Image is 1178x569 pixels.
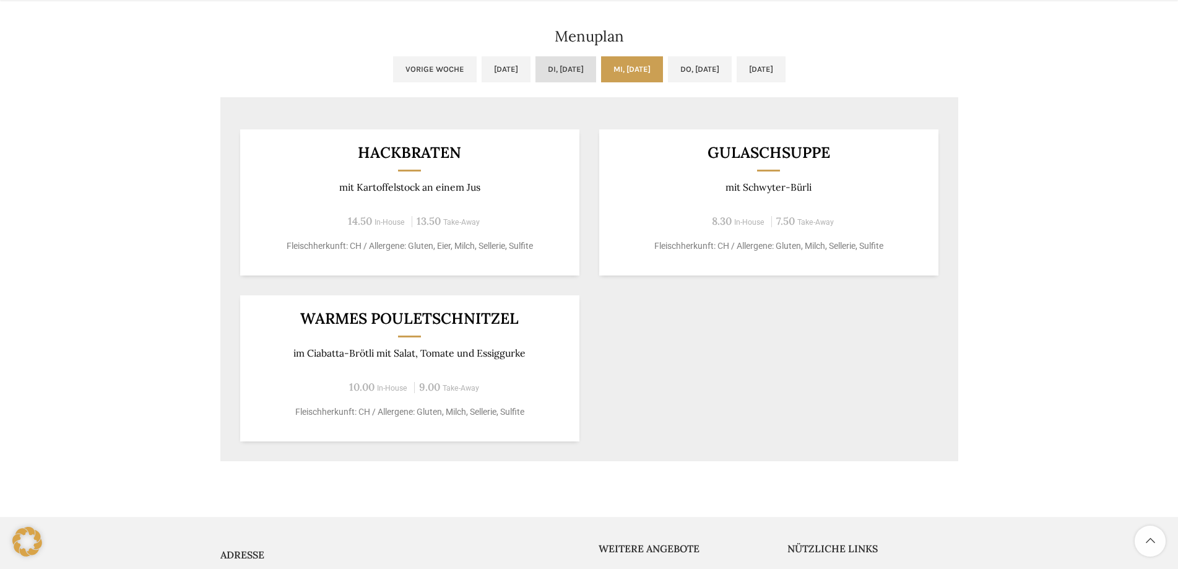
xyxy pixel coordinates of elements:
a: Di, [DATE] [535,56,596,82]
h5: Nützliche Links [787,542,958,555]
a: [DATE] [482,56,531,82]
p: im Ciabatta-Brötli mit Salat, Tomate und Essiggurke [255,347,564,359]
h3: Warmes Pouletschnitzel [255,311,564,326]
span: 13.50 [417,214,441,228]
p: Fleischherkunft: CH / Allergene: Gluten, Milch, Sellerie, Sulfite [255,406,564,419]
span: 14.50 [348,214,372,228]
span: 9.00 [419,380,440,394]
p: Fleischherkunft: CH / Allergene: Gluten, Eier, Milch, Sellerie, Sulfite [255,240,564,253]
span: ADRESSE [220,549,264,561]
span: 7.50 [776,214,795,228]
a: [DATE] [737,56,786,82]
span: In-House [377,384,407,393]
a: Vorige Woche [393,56,477,82]
a: Mi, [DATE] [601,56,663,82]
span: 8.30 [712,214,732,228]
span: In-House [734,218,764,227]
p: mit Schwyter-Bürli [614,181,923,193]
span: Take-Away [443,384,479,393]
a: Do, [DATE] [668,56,732,82]
span: 10.00 [349,380,375,394]
h5: Weitere Angebote [599,542,769,555]
a: Scroll to top button [1135,526,1166,557]
span: Take-Away [443,218,480,227]
h2: Menuplan [220,29,958,44]
p: mit Kartoffelstock an einem Jus [255,181,564,193]
h3: HACKBRATEN [255,145,564,160]
p: Fleischherkunft: CH / Allergene: Gluten, Milch, Sellerie, Sulfite [614,240,923,253]
span: Take-Away [797,218,834,227]
span: In-House [375,218,405,227]
h3: Gulaschsuppe [614,145,923,160]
